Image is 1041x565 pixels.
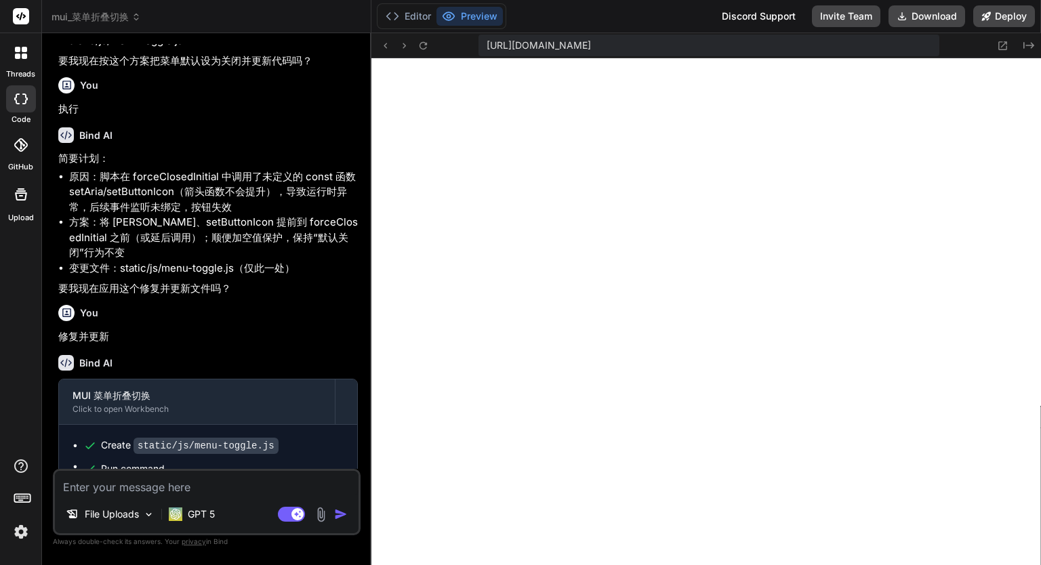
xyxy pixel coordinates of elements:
label: code [12,114,30,125]
button: Download [889,5,965,27]
iframe: Preview [371,58,1041,565]
img: GPT 5 [169,507,182,521]
h6: You [80,79,98,92]
li: 原因：脚本在 forceClosedInitial 中调用了未定义的 const 函数 setAria/setButtonIcon（箭头函数不会提升），导致运行时异常，后续事件监听未绑定，按钮失效 [69,169,358,215]
p: Always double-check its answers. Your in Bind [53,535,361,548]
div: MUI 菜单折叠切换 [73,389,321,402]
label: GitHub [8,161,33,173]
button: Preview [436,7,503,26]
div: Discord Support [714,5,804,27]
p: 要我现在按这个方案把菜单默认设为关闭并更新代码吗？ [58,54,358,69]
div: Create [101,438,279,453]
div: Click to open Workbench [73,404,321,415]
label: Upload [8,212,34,224]
h6: You [80,306,98,320]
span: [URL][DOMAIN_NAME] [487,39,591,52]
button: Invite Team [812,5,880,27]
span: Run command [101,462,344,476]
p: 修复并更新 [58,329,358,345]
button: Deploy [973,5,1035,27]
button: MUI 菜单折叠切换Click to open Workbench [59,379,335,424]
p: File Uploads [85,507,139,521]
label: threads [6,68,35,80]
p: 执行 [58,102,358,117]
li: 变更文件：static/js/menu-toggle.js（仅此一处） [69,261,358,276]
p: GPT 5 [188,507,215,521]
p: 简要计划： [58,151,358,167]
p: 要我现在应用这个修复并更新文件吗？ [58,281,358,297]
img: icon [334,507,348,521]
img: attachment [313,507,329,522]
img: settings [9,520,33,543]
li: 方案：将 [PERSON_NAME]、setButtonIcon 提前到 forceClosedInitial 之前（或延后调用）；顺便加空值保护，保持“默认关闭”行为不变 [69,215,358,261]
span: privacy [182,537,206,545]
h6: Bind AI [79,129,113,142]
button: Editor [380,7,436,26]
h6: Bind AI [79,356,113,370]
span: mui_菜单折叠切换 [52,10,141,24]
code: static/js/menu-toggle.js [134,438,279,454]
img: Pick Models [143,509,155,520]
